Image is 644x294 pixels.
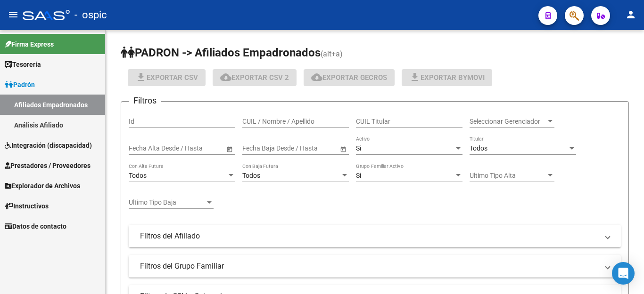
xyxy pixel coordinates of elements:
input: End date [280,144,326,152]
button: Exportar CSV [128,69,206,86]
span: Tesorería [5,59,41,70]
span: Instructivos [5,201,49,211]
span: Ultimo Tipo Baja [129,199,205,207]
span: Todos [242,172,260,179]
span: Exportar CSV 2 [220,73,289,82]
span: (alt+a) [321,49,343,58]
mat-icon: file_download [135,72,147,83]
span: Seleccionar Gerenciador [470,118,546,126]
button: Exportar GECROS [304,69,395,86]
span: Exportar CSV [135,73,198,82]
span: Exportar Bymovi [409,73,485,82]
span: Padrón [5,79,35,90]
mat-icon: file_download [409,72,421,83]
span: Exportar GECROS [311,73,387,82]
span: Datos de contacto [5,221,66,231]
mat-expansion-panel-header: Filtros del Grupo Familiar [129,255,621,278]
h3: Filtros [129,94,161,107]
mat-icon: cloud_download [220,72,231,83]
mat-panel-title: Filtros del Grupo Familiar [140,261,598,271]
button: Exportar CSV 2 [213,69,297,86]
mat-icon: cloud_download [311,72,322,83]
span: Ultimo Tipo Alta [470,172,546,180]
span: Integración (discapacidad) [5,140,92,151]
button: Exportar Bymovi [402,69,492,86]
span: Explorador de Archivos [5,181,80,191]
span: Firma Express [5,39,54,49]
span: PADRON -> Afiliados Empadronados [121,46,321,59]
mat-icon: menu [8,9,19,20]
mat-icon: person [625,9,636,20]
div: Open Intercom Messenger [612,262,635,285]
button: Open calendar [224,144,234,154]
span: Prestadores / Proveedores [5,160,91,171]
input: End date [166,144,212,152]
mat-panel-title: Filtros del Afiliado [140,231,598,241]
span: Si [356,144,361,152]
input: Start date [129,144,158,152]
input: Start date [242,144,272,152]
span: Todos [470,144,487,152]
span: - ospic [74,5,107,25]
mat-expansion-panel-header: Filtros del Afiliado [129,225,621,247]
button: Open calendar [338,144,348,154]
span: Todos [129,172,147,179]
span: Si [356,172,361,179]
